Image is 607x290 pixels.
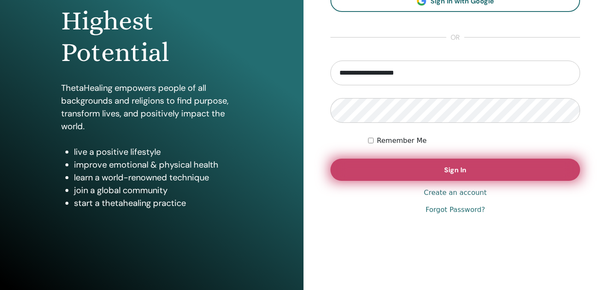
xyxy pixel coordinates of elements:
label: Remember Me [377,136,427,146]
li: start a thetahealing practice [74,197,242,209]
span: or [446,32,464,43]
div: Keep me authenticated indefinitely or until I manually logout [368,136,580,146]
p: ThetaHealing empowers people of all backgrounds and religions to find purpose, transform lives, a... [61,81,242,133]
span: Sign In [444,165,466,174]
li: improve emotional & physical health [74,158,242,171]
a: Create an account [424,188,486,198]
button: Sign In [330,159,580,181]
li: learn a world-renowned technique [74,171,242,184]
a: Forgot Password? [425,205,485,215]
li: live a positive lifestyle [74,145,242,158]
li: join a global community [74,184,242,197]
